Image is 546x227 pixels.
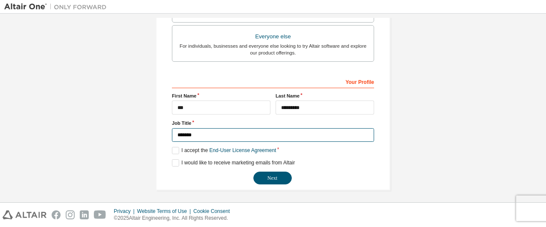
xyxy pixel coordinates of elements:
label: Last Name [276,92,374,99]
p: © 2025 Altair Engineering, Inc. All Rights Reserved. [114,215,235,222]
div: Website Terms of Use [137,208,193,215]
a: End-User License Agreement [209,147,276,153]
img: facebook.svg [52,210,61,219]
img: altair_logo.svg [3,210,46,219]
div: Your Profile [172,75,374,88]
img: linkedin.svg [80,210,89,219]
label: Job Title [172,120,374,126]
label: I would like to receive marketing emails from Altair [172,159,295,167]
label: First Name [172,92,270,99]
div: For individuals, businesses and everyone else looking to try Altair software and explore our prod... [177,43,369,56]
button: Next [253,172,292,184]
div: Cookie Consent [193,208,235,215]
img: Altair One [4,3,111,11]
img: instagram.svg [66,210,75,219]
img: youtube.svg [94,210,106,219]
label: I accept the [172,147,276,154]
div: Privacy [114,208,137,215]
div: Everyone else [177,31,369,43]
